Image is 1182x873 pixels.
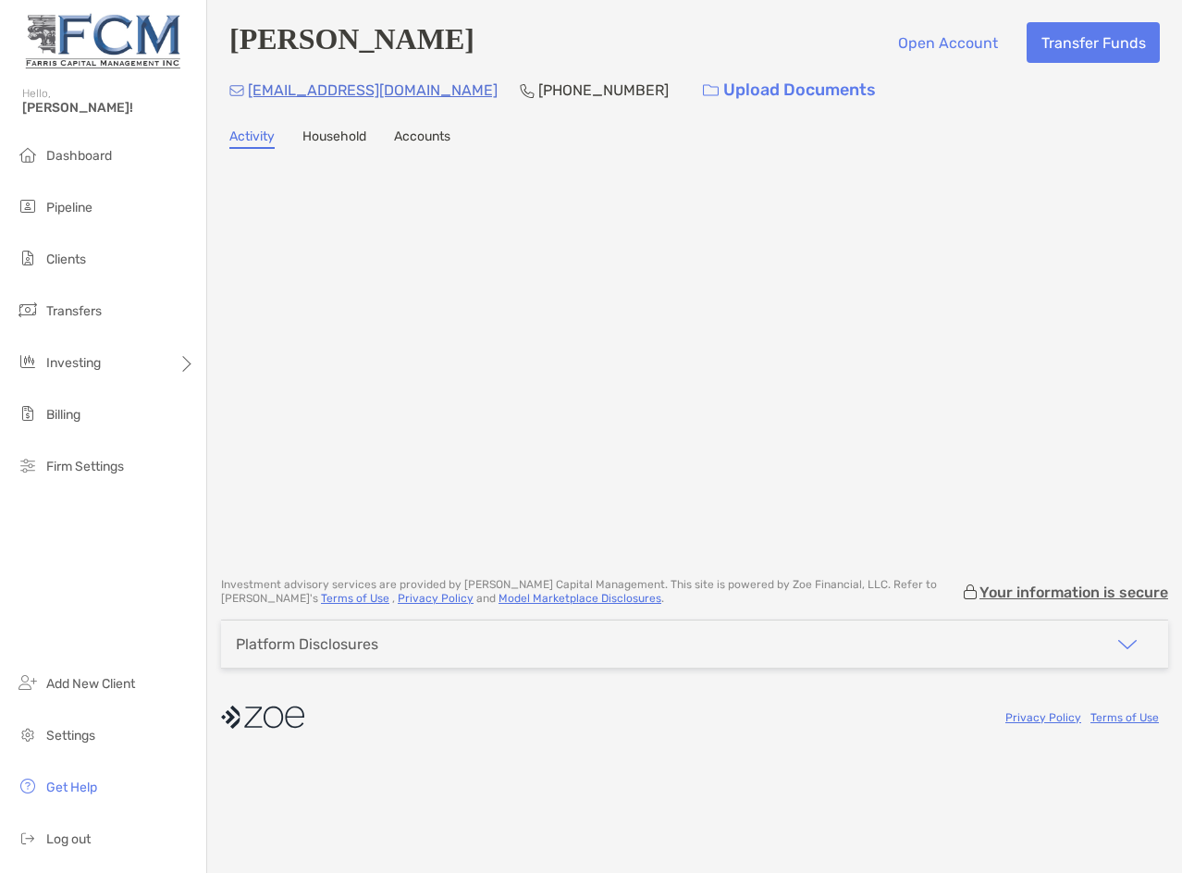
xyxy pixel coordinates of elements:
a: Terms of Use [1090,711,1159,724]
a: Upload Documents [691,70,888,110]
a: Privacy Policy [1005,711,1081,724]
a: Activity [229,129,275,149]
img: firm-settings icon [17,454,39,476]
h4: [PERSON_NAME] [229,22,474,63]
a: Household [302,129,366,149]
img: get-help icon [17,775,39,797]
p: Investment advisory services are provided by [PERSON_NAME] Capital Management . This site is powe... [221,578,961,606]
img: Phone Icon [520,83,535,98]
div: Platform Disclosures [236,635,378,653]
p: [EMAIL_ADDRESS][DOMAIN_NAME] [248,79,498,102]
span: Add New Client [46,676,135,692]
button: Open Account [883,22,1012,63]
img: button icon [703,84,719,97]
img: company logo [221,696,304,738]
img: investing icon [17,350,39,373]
span: Firm Settings [46,459,124,474]
span: Settings [46,728,95,744]
img: transfers icon [17,299,39,321]
img: pipeline icon [17,195,39,217]
span: Log out [46,831,91,847]
img: billing icon [17,402,39,424]
span: [PERSON_NAME]! [22,100,195,116]
a: Model Marketplace Disclosures [499,592,661,605]
p: Your information is secure [979,584,1168,601]
img: clients icon [17,247,39,269]
img: settings icon [17,723,39,745]
span: Billing [46,407,80,423]
img: Email Icon [229,85,244,96]
img: logout icon [17,827,39,849]
span: Clients [46,252,86,267]
span: Investing [46,355,101,371]
a: Terms of Use [321,592,389,605]
img: dashboard icon [17,143,39,166]
p: [PHONE_NUMBER] [538,79,669,102]
span: Dashboard [46,148,112,164]
img: icon arrow [1116,633,1139,656]
a: Accounts [394,129,450,149]
button: Transfer Funds [1027,22,1160,63]
a: Privacy Policy [398,592,474,605]
span: Get Help [46,780,97,795]
span: Transfers [46,303,102,319]
img: Zoe Logo [22,7,184,74]
span: Pipeline [46,200,92,215]
img: add_new_client icon [17,671,39,694]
